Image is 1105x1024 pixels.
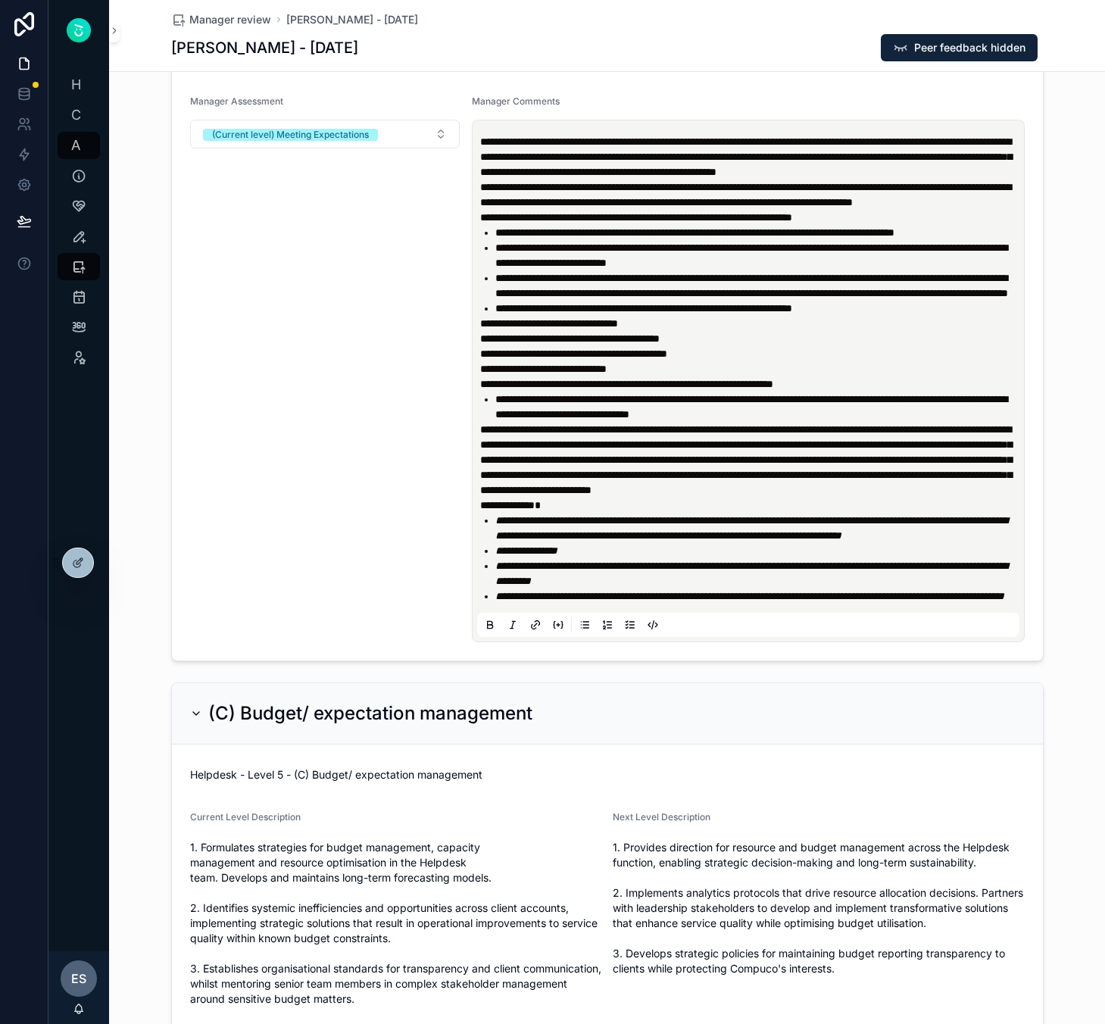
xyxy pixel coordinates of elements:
[58,101,100,129] a: C
[71,969,86,988] span: ES
[58,71,100,98] a: H
[189,12,271,27] span: Manager review
[67,18,91,42] img: App logo
[171,37,358,58] h1: [PERSON_NAME] - [DATE]
[68,138,83,153] span: A
[190,95,283,107] span: Manager Assessment
[48,61,109,391] div: scrollable content
[881,34,1038,61] button: Peer feedback hidden
[212,129,369,141] div: (Current level) Meeting Expectations
[208,701,532,726] h2: (C) Budget/ expectation management
[190,811,301,823] span: Current Level Description
[58,132,100,159] a: A
[190,767,482,782] span: Helpdesk - Level 5 - (C) Budget/ expectation management
[68,108,83,123] span: C
[68,77,83,92] span: H
[286,12,418,27] a: [PERSON_NAME] - [DATE]
[190,120,460,148] button: Select Button
[914,40,1025,55] span: Peer feedback hidden
[613,811,710,823] span: Next Level Description
[171,12,271,27] a: Manager review
[190,840,601,1007] span: 1. Formulates strategies for budget management, capacity management and resource optimisation in ...
[472,95,560,107] span: Manager Comments
[613,840,1024,976] span: 1. Provides direction for resource and budget management across the Helpdesk function, enabling s...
